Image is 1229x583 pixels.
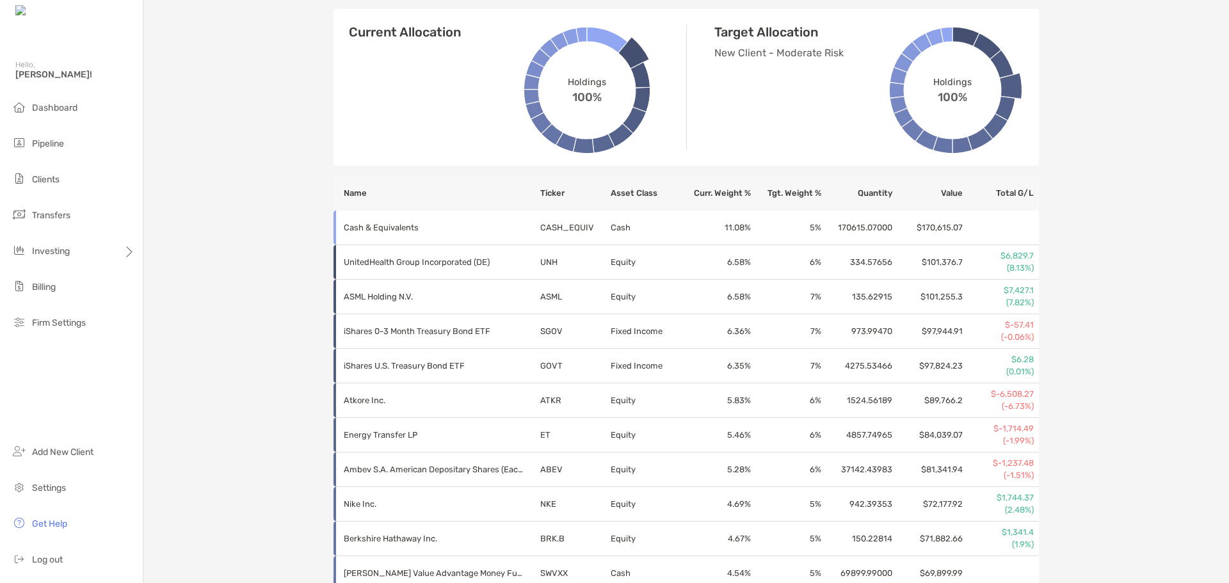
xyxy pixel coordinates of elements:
[344,427,523,443] p: Energy Transfer LP
[822,314,892,349] td: 973.99470
[572,87,602,104] span: 100%
[32,317,86,328] span: Firm Settings
[680,245,751,280] td: 6.58 %
[32,102,77,113] span: Dashboard
[12,479,27,495] img: settings icon
[12,99,27,115] img: dashboard icon
[32,282,56,292] span: Billing
[964,504,1034,516] p: (2.48%)
[964,366,1034,378] p: (0.01%)
[540,487,610,522] td: NKE
[751,418,822,452] td: 6 %
[540,211,610,245] td: CASH_EQUIV
[610,280,680,314] td: Equity
[751,245,822,280] td: 6 %
[610,314,680,349] td: Fixed Income
[893,314,963,349] td: $97,944.91
[680,176,751,211] th: Curr. Weight %
[540,245,610,280] td: UNH
[751,383,822,418] td: 6 %
[15,5,70,17] img: Zoe Logo
[964,388,1034,400] p: $-6,508.27
[610,349,680,383] td: Fixed Income
[893,349,963,383] td: $97,824.23
[12,243,27,258] img: investing icon
[344,323,523,339] p: iShares 0-3 Month Treasury Bond ETF
[964,435,1034,447] p: (-1.99%)
[540,314,610,349] td: SGOV
[751,314,822,349] td: 7 %
[938,87,967,104] span: 100%
[610,211,680,245] td: Cash
[751,349,822,383] td: 7 %
[610,383,680,418] td: Equity
[964,492,1034,504] p: $1,744.37
[964,539,1034,550] p: (1.9%)
[12,515,27,531] img: get-help icon
[680,487,751,522] td: 4.69 %
[540,522,610,556] td: BRK.B
[964,470,1034,481] p: (-1.51%)
[680,522,751,556] td: 4.67 %
[893,418,963,452] td: $84,039.07
[32,447,93,458] span: Add New Client
[610,522,680,556] td: Equity
[714,24,913,40] h4: Target Allocation
[32,554,63,565] span: Log out
[344,565,523,581] p: Schwab Value Advantage Money Fund
[344,531,523,547] p: Berkshire Hathaway Inc.
[680,280,751,314] td: 6.58 %
[32,210,70,221] span: Transfers
[933,76,971,87] span: Holdings
[822,176,892,211] th: Quantity
[751,487,822,522] td: 5 %
[893,280,963,314] td: $101,255.3
[12,443,27,459] img: add_new_client icon
[893,487,963,522] td: $72,177.92
[32,518,67,529] span: Get Help
[344,496,523,512] p: Nike Inc.
[822,452,892,487] td: 37142.43983
[540,349,610,383] td: GOVT
[964,262,1034,274] p: (8.13%)
[822,487,892,522] td: 942.39353
[568,76,606,87] span: Holdings
[680,452,751,487] td: 5.28 %
[32,483,66,493] span: Settings
[964,354,1034,365] p: $6.28
[540,280,610,314] td: ASML
[540,452,610,487] td: ABEV
[333,176,540,211] th: Name
[964,458,1034,469] p: $-1,237.48
[344,220,523,236] p: Cash & Equivalents
[822,211,892,245] td: 170615.07000
[540,176,610,211] th: Ticker
[610,245,680,280] td: Equity
[822,280,892,314] td: 135.62915
[540,418,610,452] td: ET
[822,418,892,452] td: 4857.74965
[680,211,751,245] td: 11.08 %
[344,289,523,305] p: ASML Holding N.V.
[610,418,680,452] td: Equity
[751,176,822,211] th: Tgt. Weight %
[610,452,680,487] td: Equity
[893,383,963,418] td: $89,766.2
[15,69,135,80] span: [PERSON_NAME]!
[610,176,680,211] th: Asset Class
[344,358,523,374] p: iShares U.S. Treasury Bond ETF
[680,383,751,418] td: 5.83 %
[964,331,1034,343] p: (-0.06%)
[680,418,751,452] td: 5.46 %
[964,250,1034,262] p: $6,829.7
[963,176,1039,211] th: Total G/L
[893,176,963,211] th: Value
[964,527,1034,538] p: $1,341.4
[344,254,523,270] p: UnitedHealth Group Incorporated (DE)
[964,401,1034,412] p: (-6.73%)
[344,461,523,477] p: Ambev S.A. American Depositary Shares (Each representing 1)
[12,278,27,294] img: billing icon
[893,452,963,487] td: $81,341.94
[610,487,680,522] td: Equity
[12,551,27,566] img: logout icon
